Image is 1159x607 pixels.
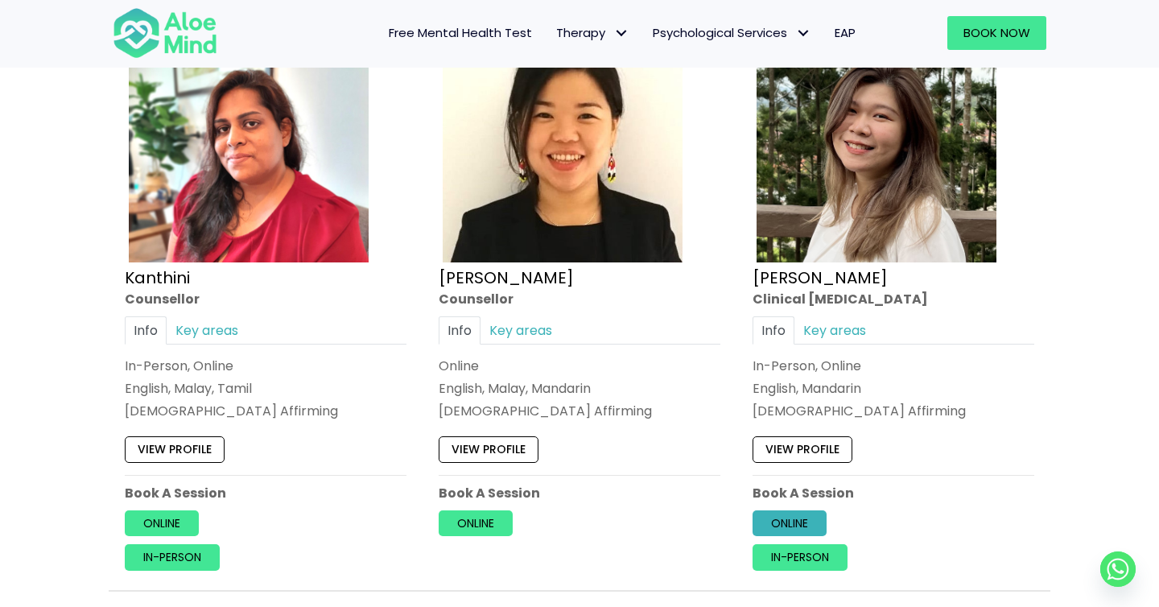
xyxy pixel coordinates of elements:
[125,510,199,536] a: Online
[125,483,406,502] p: Book A Session
[125,436,225,462] a: View profile
[439,402,720,420] div: [DEMOGRAPHIC_DATA] Affirming
[753,544,848,570] a: In-person
[544,16,641,50] a: TherapyTherapy: submenu
[753,289,1034,308] div: Clinical [MEDICAL_DATA]
[753,379,1034,398] p: English, Mandarin
[125,266,190,288] a: Kanthini
[794,316,875,344] a: Key areas
[835,24,856,41] span: EAP
[963,24,1030,41] span: Book Now
[439,357,720,375] div: Online
[439,436,538,462] a: View profile
[439,483,720,502] p: Book A Session
[125,544,220,570] a: In-person
[125,289,406,308] div: Counsellor
[125,316,167,344] a: Info
[481,316,561,344] a: Key areas
[556,24,629,41] span: Therapy
[439,510,513,536] a: Online
[609,22,633,45] span: Therapy: submenu
[389,24,532,41] span: Free Mental Health Test
[439,289,720,308] div: Counsellor
[125,357,406,375] div: In-Person, Online
[439,379,720,398] p: English, Malay, Mandarin
[823,16,868,50] a: EAP
[753,266,888,288] a: [PERSON_NAME]
[1100,551,1136,587] a: Whatsapp
[791,22,815,45] span: Psychological Services: submenu
[439,316,481,344] a: Info
[129,23,369,262] img: Kanthini-profile
[641,16,823,50] a: Psychological ServicesPsychological Services: submenu
[167,316,247,344] a: Key areas
[753,402,1034,420] div: [DEMOGRAPHIC_DATA] Affirming
[753,436,852,462] a: View profile
[238,16,868,50] nav: Menu
[753,357,1034,375] div: In-Person, Online
[443,23,683,262] img: Karen Counsellor
[125,402,406,420] div: [DEMOGRAPHIC_DATA] Affirming
[757,23,996,262] img: Kelly Clinical Psychologist
[439,266,574,288] a: [PERSON_NAME]
[125,379,406,398] p: English, Malay, Tamil
[753,316,794,344] a: Info
[113,6,217,60] img: Aloe mind Logo
[377,16,544,50] a: Free Mental Health Test
[947,16,1046,50] a: Book Now
[753,483,1034,502] p: Book A Session
[653,24,810,41] span: Psychological Services
[753,510,827,536] a: Online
